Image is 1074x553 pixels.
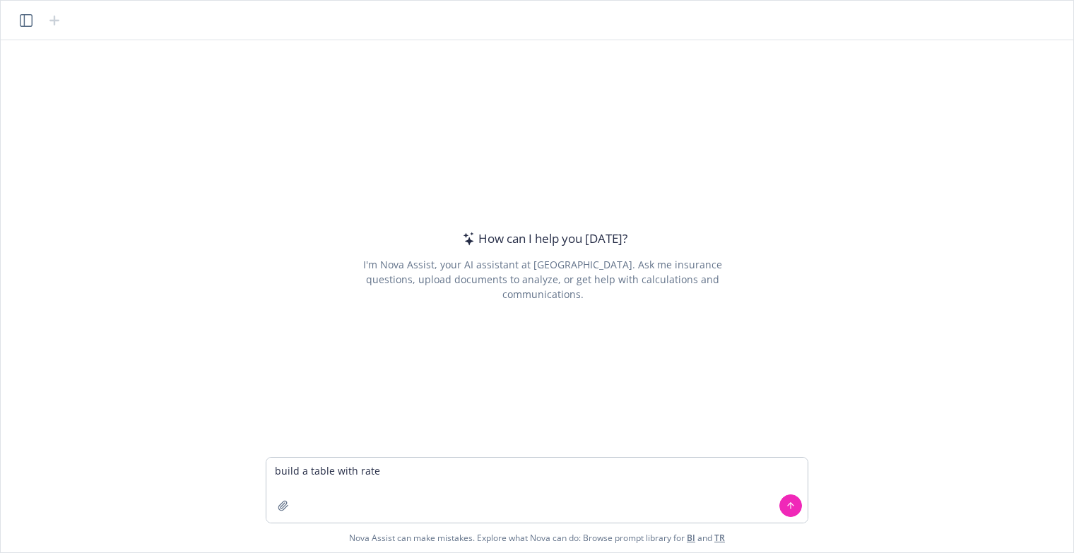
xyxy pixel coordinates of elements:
[266,458,808,523] textarea: build a table with rate
[343,257,741,302] div: I'm Nova Assist, your AI assistant at [GEOGRAPHIC_DATA]. Ask me insurance questions, upload docum...
[459,230,627,248] div: How can I help you [DATE]?
[687,532,695,544] a: BI
[714,532,725,544] a: TR
[349,523,725,552] span: Nova Assist can make mistakes. Explore what Nova can do: Browse prompt library for and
